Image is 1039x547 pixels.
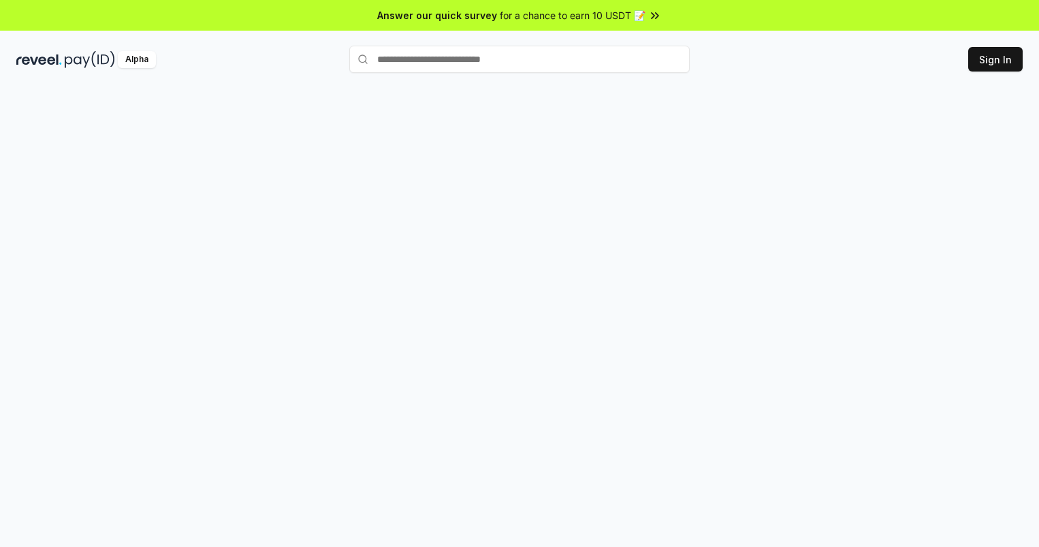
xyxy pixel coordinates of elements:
img: pay_id [65,51,115,68]
span: Answer our quick survey [377,8,497,22]
button: Sign In [968,47,1023,72]
span: for a chance to earn 10 USDT 📝 [500,8,645,22]
img: reveel_dark [16,51,62,68]
div: Alpha [118,51,156,68]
